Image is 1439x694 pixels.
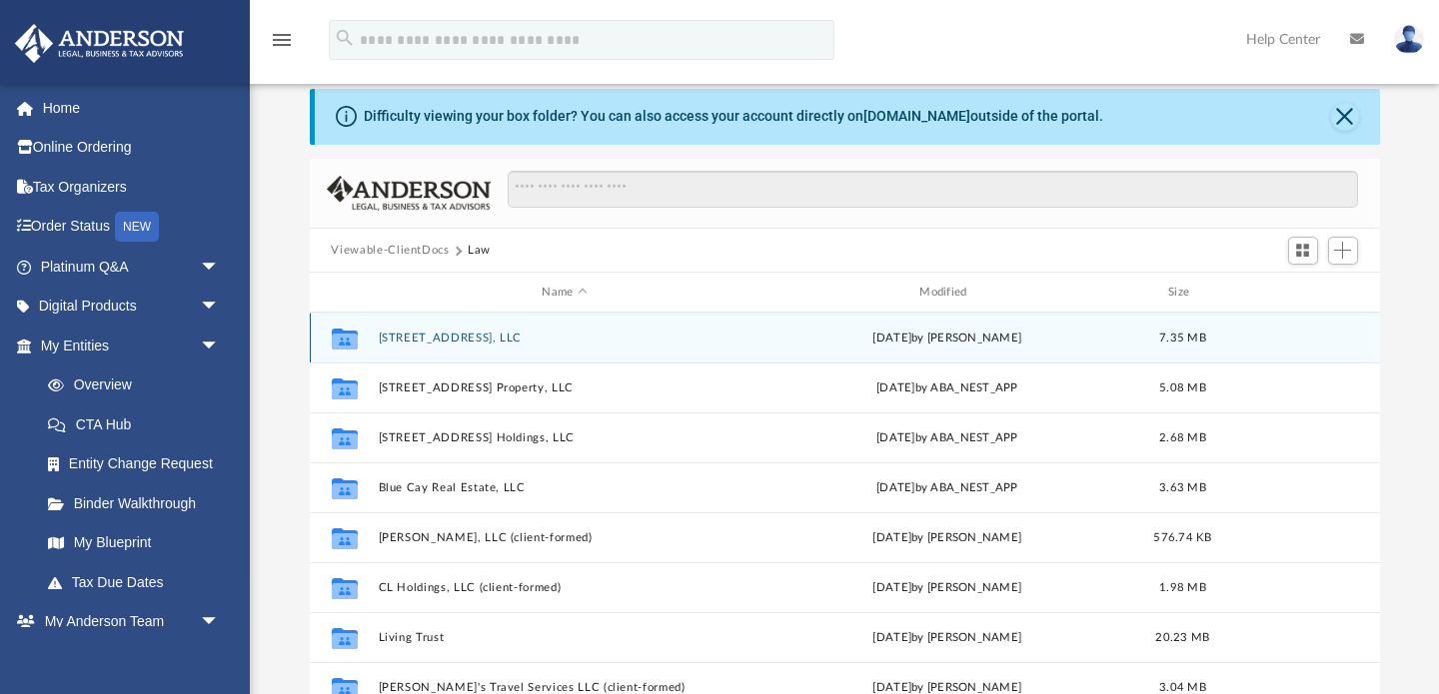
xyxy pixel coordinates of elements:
[28,483,250,523] a: Binder Walkthrough
[1159,382,1206,393] span: 5.08 MB
[863,108,970,124] a: [DOMAIN_NAME]
[28,562,250,602] a: Tax Due Dates
[378,631,751,644] button: Living Trust
[200,602,240,643] span: arrow_drop_down
[760,529,1134,547] div: [DATE] by [PERSON_NAME]
[760,629,1134,647] div: [DATE] by [PERSON_NAME]
[378,481,751,494] button: Blue Cay Real Estate, LLC
[200,247,240,288] span: arrow_drop_down
[508,171,1357,209] input: Search files and folders
[334,27,356,49] i: search
[377,284,750,302] div: Name
[364,106,1103,127] div: Difficulty viewing your box folder? You can also access your account directly on outside of the p...
[115,212,159,242] div: NEW
[759,284,1133,302] div: Modified
[378,332,751,345] button: [STREET_ADDRESS], LLC
[14,287,250,327] a: Digital Productsarrow_drop_down
[760,579,1134,597] div: [DATE] by [PERSON_NAME]
[1142,284,1222,302] div: Size
[331,242,449,260] button: Viewable-ClientDocs
[28,523,240,563] a: My Blueprint
[28,404,250,444] a: CTA Hub
[378,531,751,544] button: [PERSON_NAME], LLC (client-formed)
[14,128,250,168] a: Online Ordering
[14,167,250,207] a: Tax Organizers
[200,287,240,328] span: arrow_drop_down
[1159,682,1206,693] span: 3.04 MB
[1394,25,1424,54] img: User Pic
[1328,237,1358,265] button: Add
[1159,432,1206,443] span: 2.68 MB
[760,379,1134,397] div: [DATE] by ABA_NEST_APP
[9,24,190,63] img: Anderson Advisors Platinum Portal
[760,479,1134,497] div: [DATE] by ABA_NEST_APP
[378,681,751,694] button: [PERSON_NAME]'s Travel Services LLC (client-formed)
[1155,632,1209,643] span: 20.23 MB
[14,207,250,248] a: Order StatusNEW
[14,247,250,287] a: Platinum Q&Aarrow_drop_down
[1159,333,1206,344] span: 7.35 MB
[1288,237,1318,265] button: Switch to Grid View
[378,581,751,594] button: CL Holdings, LLC (client-formed)
[760,330,1134,347] div: [DATE] by [PERSON_NAME]
[378,381,751,394] button: [STREET_ADDRESS] Property, LLC
[28,444,250,484] a: Entity Change Request
[378,431,751,444] button: [STREET_ADDRESS] Holdings, LLC
[760,429,1134,447] div: [DATE] by ABA_NEST_APP
[14,326,250,365] a: My Entitiesarrow_drop_down
[28,365,250,405] a: Overview
[270,38,294,52] a: menu
[200,326,240,366] span: arrow_drop_down
[1331,103,1359,131] button: Close
[318,284,368,302] div: id
[1231,284,1371,302] div: id
[270,28,294,52] i: menu
[14,602,240,642] a: My Anderson Teamarrow_drop_down
[1153,532,1211,543] span: 576.74 KB
[14,88,250,128] a: Home
[1159,582,1206,593] span: 1.98 MB
[468,242,491,260] button: Law
[1159,482,1206,493] span: 3.63 MB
